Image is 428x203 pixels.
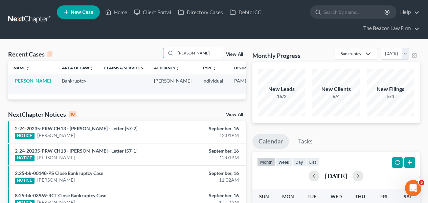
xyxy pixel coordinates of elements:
[154,65,180,70] a: Attorneyunfold_more
[252,51,300,60] h3: Monthly Progress
[168,192,239,199] div: September, 16
[15,193,106,198] a: 8:25-bk-03969-RCT Close Bankruptcy Case
[252,134,289,149] a: Calendar
[292,157,306,166] button: day
[340,51,361,57] div: Bankruptcy
[257,157,275,166] button: month
[367,93,414,100] div: 5/4
[226,112,243,117] a: View All
[404,194,412,199] span: Sat
[15,148,137,154] a: 2-24-20235-PRW CH13 - [PERSON_NAME] - Letter [57-1]
[355,194,365,199] span: Thu
[202,65,217,70] a: Typeunfold_more
[168,125,239,132] div: September, 16
[292,134,319,149] a: Tasks
[312,93,360,100] div: 6/4
[15,170,103,176] a: 2:25-bk-00148-PS Close Bankruptcy Case
[360,22,420,35] a: The Beacon Law Firm
[168,170,239,177] div: September, 16
[14,65,30,70] a: Nameunfold_more
[175,6,226,18] a: Directory Cases
[14,78,51,84] a: [PERSON_NAME]
[176,48,223,58] input: Search by name...
[234,65,256,70] a: Districtunfold_more
[168,154,239,161] div: 12:01PM
[197,74,229,94] td: Individual
[15,155,35,161] div: NOTICE
[37,177,75,183] a: [PERSON_NAME]
[15,133,35,139] div: NOTICE
[380,194,387,199] span: Fri
[62,65,93,70] a: Area of Lawunfold_more
[212,66,217,70] i: unfold_more
[226,52,243,57] a: View All
[37,132,75,139] a: [PERSON_NAME]
[71,10,93,15] span: New Case
[26,66,30,70] i: unfold_more
[8,50,52,58] div: Recent Cases
[168,132,239,139] div: 12:01PM
[325,172,347,179] h2: [DATE]
[149,74,197,94] td: [PERSON_NAME]
[15,178,35,184] div: NOTICE
[367,85,414,93] div: New Filings
[259,194,269,199] span: Sun
[312,85,360,93] div: New Clients
[397,6,420,18] a: Help
[323,6,385,18] input: Search by name...
[131,6,175,18] a: Client Portal
[176,66,180,70] i: unfold_more
[8,110,76,118] div: NextChapter Notices
[258,93,305,100] div: 16/2
[47,51,52,57] div: 1
[331,194,342,199] span: Wed
[258,85,305,93] div: New Leads
[57,74,99,94] td: Bankruptcy
[102,6,131,18] a: Home
[229,74,262,94] td: PAMB
[168,177,239,183] div: 11:02AM
[226,6,265,18] a: DebtorCC
[37,154,75,161] a: [PERSON_NAME]
[69,111,76,117] div: 10
[308,194,316,199] span: Tue
[405,180,421,196] iframe: Intercom live chat
[89,66,93,70] i: unfold_more
[282,194,294,199] span: Mon
[419,180,424,185] span: 5
[168,148,239,154] div: September, 16
[275,157,292,166] button: week
[306,157,319,166] button: list
[15,126,137,131] a: 2-24-20235-PRW CH13 - [PERSON_NAME] - Letter [57-2]
[99,61,149,74] th: Claims & Services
